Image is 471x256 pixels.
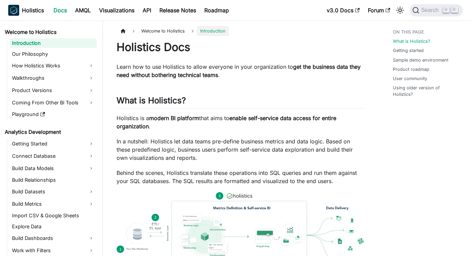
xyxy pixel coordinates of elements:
p: Learn how to use Holistics to allow everyone in your organization to . [117,63,365,79]
a: Product roadmap [393,66,429,73]
a: Roadmap [200,5,233,16]
a: What is Holistics? [393,38,430,44]
a: Import CSV & Google Sheets [10,211,97,220]
a: User community [393,75,427,82]
a: Product Versions [10,85,97,96]
a: Forum [364,5,394,16]
a: Welcome to Holistics [3,27,97,37]
span: Introduction [197,26,229,36]
a: Home page [117,26,130,36]
a: Explore Data [10,222,97,231]
a: Release Notes [155,5,200,16]
a: Work with Filters [10,245,97,256]
a: API [138,5,155,16]
h2: What is Holistics? [117,95,365,108]
b: Holistics [22,6,44,14]
p: Behind the scenes, Holistics translate these operations into SQL queries and run them against you... [117,169,365,185]
a: HolisticsHolistics [8,5,44,16]
button: Switch between dark and light mode (currently light mode) [395,5,406,16]
a: Our Philosophy [10,49,97,59]
button: Search (Command+K) [410,4,463,16]
a: Analytics Development [3,127,97,137]
h1: Holistics Docs [117,40,365,54]
nav: Breadcrumbs [117,26,365,36]
a: Visualizations [95,5,138,16]
img: Holistics [8,5,19,16]
a: Coming From Other BI Tools [10,97,97,108]
a: Docs [49,5,71,16]
kbd: K [451,7,458,13]
a: Connect Database [10,151,97,162]
a: Walkthroughs [10,73,97,84]
a: How Holistics Works [10,60,97,71]
a: Sample demo environment [393,57,448,63]
strong: modern BI platform [149,115,199,121]
kbd: ⌘ [443,7,449,13]
a: Build Relationships [10,175,97,185]
p: Holistics is a that aims to . [117,114,365,130]
span: Welcome to Holistics [138,26,188,36]
a: Using older version of Holistics? [393,85,460,98]
a: Introduction [10,38,97,48]
a: Build Metrics [10,199,97,209]
a: Build Datasets [10,186,97,197]
a: v3.0 Docs [323,5,364,16]
a: Build Dashboards [10,233,97,244]
a: Playground [10,110,97,119]
span: Search [419,7,443,13]
a: Getting started [393,47,424,54]
p: In a nutshell: Holistics let data teams pre-define business metrics and data logic. Based on thes... [117,137,365,162]
a: Getting Started [10,138,97,149]
a: AMQL [71,5,95,16]
a: Build Data Models [10,163,97,174]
